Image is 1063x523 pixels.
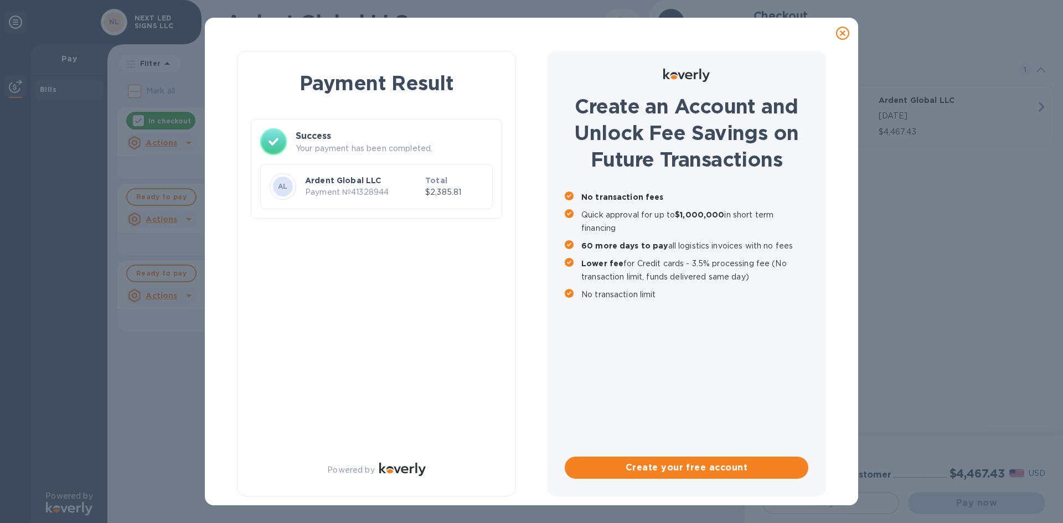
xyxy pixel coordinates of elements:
b: AL [278,182,288,190]
img: Logo [379,463,426,476]
b: 60 more days to pay [581,241,668,250]
b: $1,000,000 [675,210,724,219]
p: for Credit cards - 3.5% processing fee (No transaction limit, funds delivered same day) [581,257,808,283]
p: $2,385.81 [425,187,483,198]
p: No transaction limit [581,288,808,301]
p: Your payment has been completed. [296,143,493,154]
b: Total [425,176,447,185]
span: Create your free account [574,461,799,474]
p: Ardent Global LLC [305,175,421,186]
b: No transaction fees [581,193,664,201]
p: Quick approval for up to in short term financing [581,208,808,235]
p: Powered by [327,464,374,476]
button: Create your free account [565,457,808,479]
h3: Success [296,130,493,143]
img: Logo [663,69,710,82]
p: all logistics invoices with no fees [581,239,808,252]
h1: Create an Account and Unlock Fee Savings on Future Transactions [565,93,808,173]
p: Payment № 41328944 [305,187,421,198]
b: Lower fee [581,259,623,268]
h1: Payment Result [255,69,498,97]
